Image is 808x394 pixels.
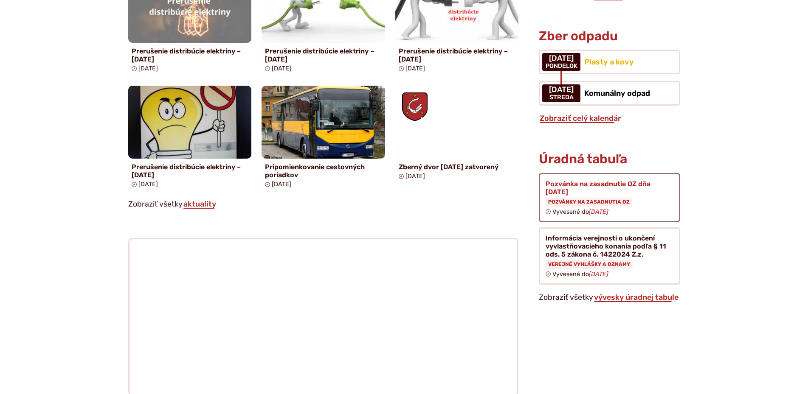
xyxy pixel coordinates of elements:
[399,47,515,63] h4: Prerušenie distribúcie elektriny – [DATE]
[399,163,515,171] h4: Zberný dvor [DATE] zatvorený
[272,181,291,188] span: [DATE]
[539,173,680,222] a: Pozvánka na zasadnutie OZ dňa [DATE] Pozvánky na zasadnutia OZ Vyvesené do[DATE]
[138,65,158,72] span: [DATE]
[128,198,519,211] p: Zobraziť všetky
[265,47,382,63] h4: Prerušenie distribúcie elektriny – [DATE]
[539,29,680,43] h3: Zber odpadu
[546,63,577,70] span: pondelok
[539,227,680,285] a: Informácia verejnosti o ukončení vyvlastňovacieho konania podľa § 11 ods. 5 zákona č. 1422024 Z.z...
[584,57,634,67] span: Plasty a kovy
[128,86,252,191] a: Prerušenie distribúcie elektriny – [DATE] [DATE]
[395,86,519,183] a: Zberný dvor [DATE] zatvorený [DATE]
[405,65,425,72] span: [DATE]
[138,181,158,188] span: [DATE]
[132,47,248,63] h4: Prerušenie distribúcie elektriny – [DATE]
[183,199,217,209] a: Zobraziť všetky aktuality
[539,81,680,106] a: Komunálny odpad [DATE] streda
[539,152,627,166] h3: Úradná tabuľa
[539,114,622,123] a: Zobraziť celý kalendár
[262,86,385,191] a: Pripomienkovanie cestovných poriadkov [DATE]
[539,50,680,74] a: Plasty a kovy [DATE] pondelok
[593,293,679,302] a: Zobraziť celú úradnú tabuľu
[272,65,291,72] span: [DATE]
[584,89,650,98] span: Komunálny odpad
[405,173,425,180] span: [DATE]
[549,94,574,101] span: streda
[549,86,574,94] span: [DATE]
[265,163,382,179] h4: Pripomienkovanie cestovných poriadkov
[546,54,577,63] span: [DATE]
[539,291,680,304] p: Zobraziť všetky
[132,163,248,179] h4: Prerušenie distribúcie elektriny – [DATE]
